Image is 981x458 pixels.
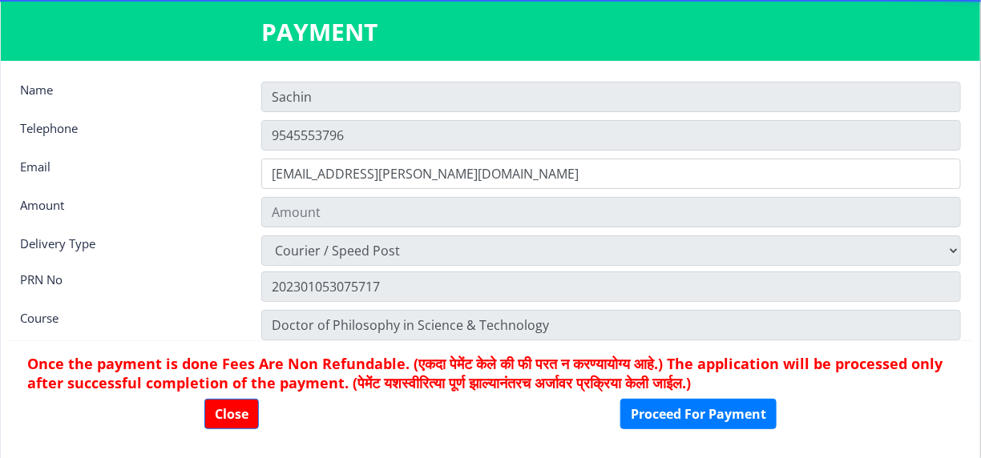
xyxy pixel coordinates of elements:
[8,271,249,298] div: PRN No
[261,310,961,340] input: Zipcode
[8,82,249,108] div: Name
[8,197,249,223] div: Amount
[27,354,954,392] h6: Once the payment is done Fees Are Non Refundable. (एकदा पेमेंट केले की फी परत न करण्यायोग्य आहे.)...
[261,120,961,151] input: Telephone
[204,399,259,429] button: Close
[8,235,249,262] div: Delivery Type
[620,399,777,429] button: Proceed For Payment
[261,159,961,189] input: Email
[8,310,249,336] div: Course
[261,16,720,48] h3: PAYMENT
[8,159,249,185] div: Email
[261,82,961,112] input: Name
[8,120,249,147] div: Telephone
[261,271,961,302] input: Zipcode
[261,197,961,227] input: Amount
